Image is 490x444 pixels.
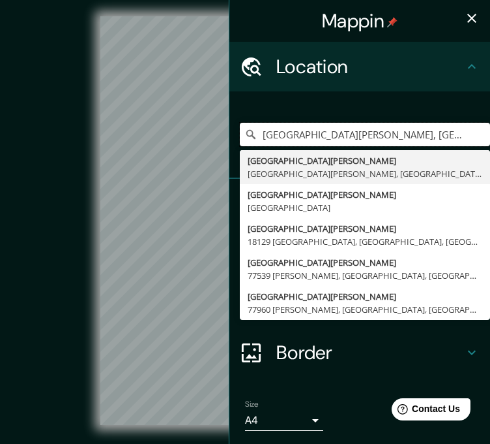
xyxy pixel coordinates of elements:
[248,303,482,316] div: 77960 [PERSON_NAME], [GEOGRAPHIC_DATA], [GEOGRAPHIC_DATA]
[322,9,397,33] h4: Mappin
[248,154,482,167] div: [GEOGRAPHIC_DATA][PERSON_NAME]
[229,278,490,328] div: Layout
[229,229,490,278] div: Style
[248,167,482,180] div: [GEOGRAPHIC_DATA][PERSON_NAME], [GEOGRAPHIC_DATA]
[248,188,482,201] div: [GEOGRAPHIC_DATA][PERSON_NAME]
[245,399,259,410] label: Size
[248,201,482,214] div: [GEOGRAPHIC_DATA]
[276,341,464,364] h4: Border
[248,222,482,235] div: [GEOGRAPHIC_DATA][PERSON_NAME]
[229,179,490,229] div: Pins
[387,17,397,27] img: pin-icon.png
[229,328,490,377] div: Border
[248,290,482,303] div: [GEOGRAPHIC_DATA][PERSON_NAME]
[374,393,476,430] iframe: Help widget launcher
[240,123,490,146] input: Pick your city or area
[245,410,323,431] div: A4
[100,16,389,425] canvas: Map
[248,235,482,248] div: 18129 [GEOGRAPHIC_DATA], [GEOGRAPHIC_DATA], [GEOGRAPHIC_DATA]
[276,55,464,78] h4: Location
[229,42,490,91] div: Location
[248,269,482,282] div: 77539 [PERSON_NAME], [GEOGRAPHIC_DATA], [GEOGRAPHIC_DATA]
[248,256,482,269] div: [GEOGRAPHIC_DATA][PERSON_NAME]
